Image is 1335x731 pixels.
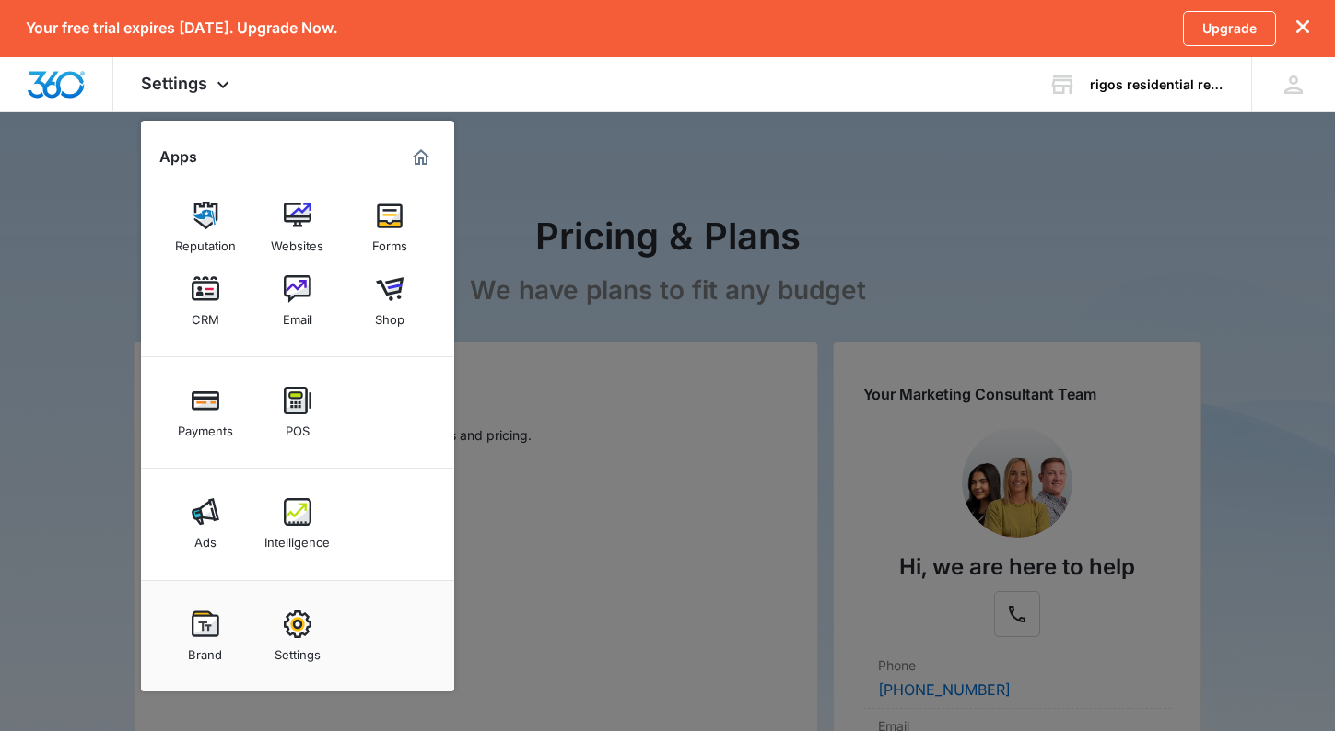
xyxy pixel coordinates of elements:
div: POS [286,414,310,438]
a: Ads [170,489,240,559]
div: Reputation [175,229,236,253]
div: CRM [192,303,219,327]
div: Email [283,303,312,327]
span: Settings [141,74,207,93]
button: dismiss this dialog [1296,19,1309,37]
a: Websites [263,192,333,262]
div: Shop [375,303,404,327]
h2: Apps [159,148,197,166]
a: POS [263,377,333,447]
div: Payments [178,414,233,438]
a: CRM [170,266,240,336]
a: Upgrade [1183,11,1276,46]
div: Forms [372,229,407,253]
div: Brand [188,638,222,662]
a: Settings [263,601,333,671]
a: Payments [170,377,240,447]
div: Ads [194,526,217,550]
div: Settings [275,638,321,662]
a: Brand [170,601,240,671]
a: Shop [355,266,425,336]
div: Settings [113,57,262,111]
div: Websites [271,229,323,253]
a: Forms [355,192,425,262]
a: Email [263,266,333,336]
div: account name [1090,77,1224,92]
div: Intelligence [264,526,330,550]
a: Intelligence [263,489,333,559]
a: Marketing 360® Dashboard [406,143,436,172]
a: Reputation [170,192,240,262]
p: Your free trial expires [DATE]. Upgrade Now. [26,19,337,37]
